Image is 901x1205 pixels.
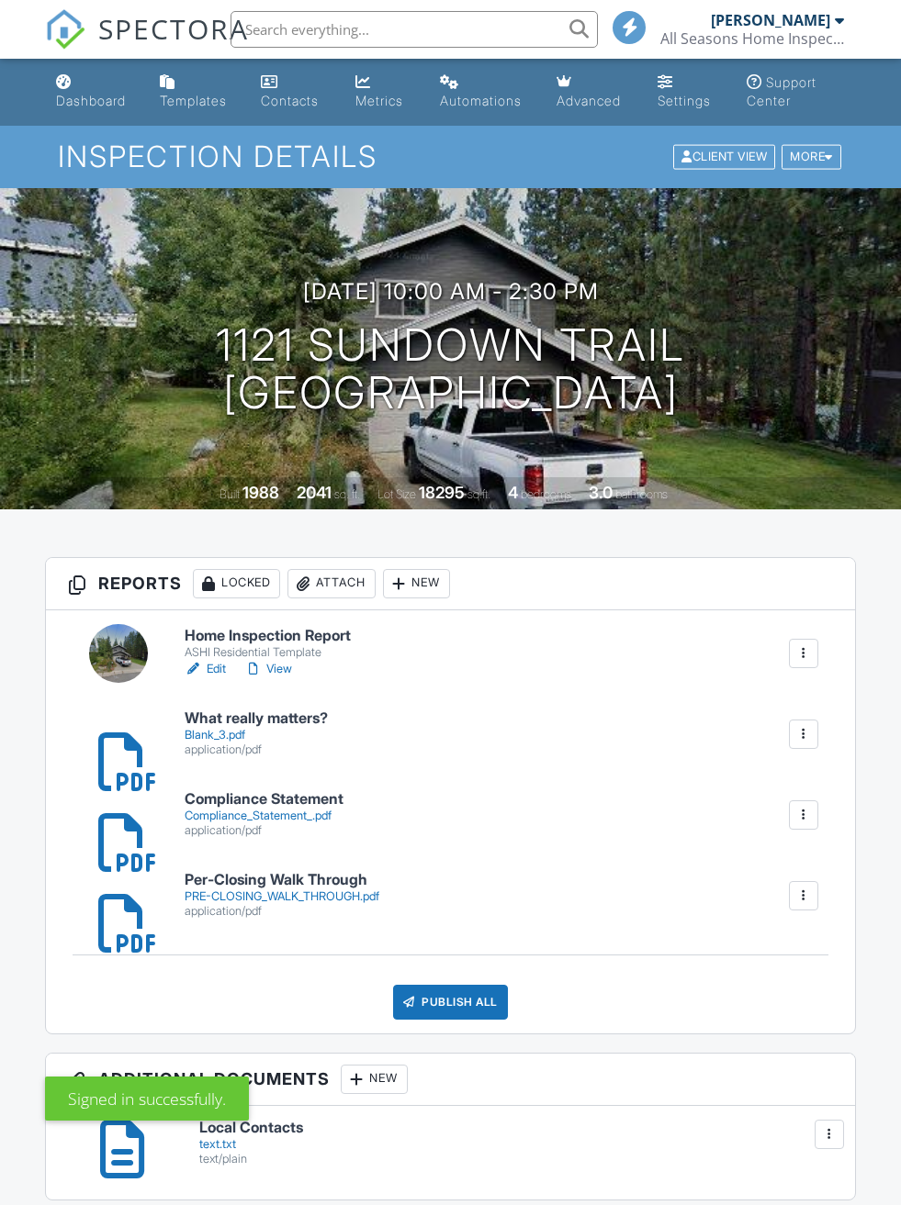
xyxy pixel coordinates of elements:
a: Templates [152,66,239,118]
h3: Additional Documents [46,1054,855,1106]
a: Contacts [253,66,333,118]
h6: Local Contacts [199,1120,833,1136]
a: Client View [671,149,780,162]
div: ASHI Residential Template [185,645,351,660]
div: All Seasons Home Inspector L.L.C. [660,29,844,48]
div: Attach [287,569,376,598]
div: Templates [160,93,227,108]
input: Search everything... [231,11,598,48]
a: What really matters? Blank_3.pdf application/pdf [185,710,328,757]
a: SPECTORA [45,25,249,63]
a: Edit [185,660,226,678]
div: 4 [508,483,518,502]
div: Compliance_Statement_.pdf [185,809,344,823]
a: Metrics [348,66,418,118]
h6: Compliance Statement [185,791,344,808]
div: 18295 [419,483,465,502]
span: bedrooms [521,487,571,501]
div: text.txt [199,1137,833,1152]
div: Settings [658,93,711,108]
div: application/pdf [185,904,379,919]
span: bathrooms [615,487,668,501]
span: sq.ft. [467,487,490,501]
a: Per-Closing Walk Through PRE-CLOSING_WALK_THROUGH.pdf application/pdf [185,872,379,919]
div: 3.0 [589,483,613,502]
div: text/plain [199,1152,833,1166]
a: Dashboard [49,66,138,118]
div: 2041 [297,483,332,502]
div: Signed in successfully. [45,1077,249,1121]
a: Home Inspection Report ASHI Residential Template [185,628,351,660]
div: New [383,569,450,598]
div: More [782,145,841,170]
img: The Best Home Inspection Software - Spectora [45,9,85,50]
div: Blank_3.pdf [185,728,328,742]
h1: 1121 Sundown Trail [GEOGRAPHIC_DATA] [216,321,685,418]
div: application/pdf [185,742,328,757]
a: View [244,660,292,678]
h6: Per-Closing Walk Through [185,872,379,888]
h3: [DATE] 10:00 am - 2:30 pm [303,279,599,304]
a: Advanced [549,66,635,118]
h1: Inspection Details [58,140,842,173]
a: Local Contacts text.txt text/plain [199,1120,833,1166]
div: Publish All [393,985,508,1020]
div: Metrics [355,93,403,108]
div: Client View [673,145,775,170]
div: Support Center [747,74,817,108]
a: Settings [650,66,725,118]
h6: Home Inspection Report [185,628,351,644]
a: Compliance Statement Compliance_Statement_.pdf application/pdf [185,791,344,838]
a: Support Center [739,66,852,118]
div: Advanced [557,93,621,108]
div: 1988 [242,483,279,502]
div: Locked [193,569,280,598]
div: New [341,1065,408,1094]
div: Automations [440,93,522,108]
h6: What really matters? [185,710,328,727]
h3: Reports [46,558,855,610]
a: Automations (Basic) [433,66,535,118]
div: PRE-CLOSING_WALK_THROUGH.pdf [185,889,379,904]
span: sq. ft. [334,487,360,501]
div: Contacts [261,93,319,108]
span: Lot Size [377,487,416,501]
div: Dashboard [56,93,126,108]
div: application/pdf [185,823,344,838]
div: [PERSON_NAME] [711,11,830,29]
span: Built [220,487,240,501]
span: SPECTORA [98,9,249,48]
